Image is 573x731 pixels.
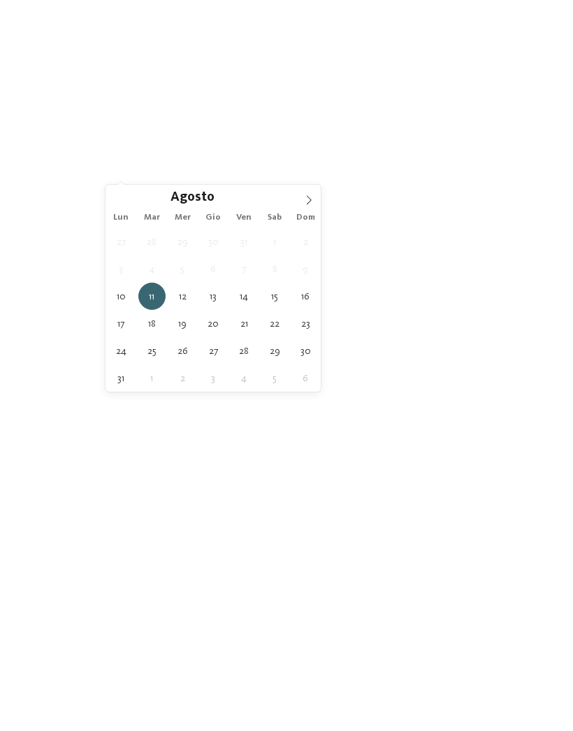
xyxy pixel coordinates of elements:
span: Famiglia Gamper [42,448,140,464]
span: Agosto 22, 2026 [261,310,289,337]
span: Luglio 29, 2026 [169,228,196,255]
span: Dolomiti – Obereggen-[GEOGRAPHIC_DATA] [307,388,491,397]
p: I si differenziano l’uno dall’altro ma tutti garantiscono gli stessi . Trovate l’hotel per famigl... [28,24,545,55]
span: Agosto 29, 2026 [261,337,289,364]
span: [DATE] [50,168,84,178]
span: Family Experiences [357,168,421,178]
span: Settembre 6, 2026 [292,364,319,392]
span: Agosto 17, 2026 [108,310,135,337]
span: OUTDOOR ADVENTURE [423,533,502,541]
span: Settembre 4, 2026 [231,364,258,392]
a: [GEOGRAPHIC_DATA] [395,42,500,53]
span: 27 [535,211,545,225]
h4: Adventure Family Hotel Maria **** [307,410,531,447]
span: WINTER ACTION [164,555,218,562]
span: Agosto 2, 2026 [292,228,319,255]
span: CHILDREN’S FARM [52,533,114,541]
span: SMALL & COSY [397,555,444,562]
a: Cercate un hotel per famiglie? Qui troverete solo i migliori! Merano e dintorni – [GEOGRAPHIC_DAT... [28,231,280,587]
span: Gio [198,213,229,222]
span: Family Experiences [307,508,412,522]
span: Settembre 5, 2026 [261,364,289,392]
span: Settembre 2, 2026 [169,364,196,392]
span: € [68,476,78,492]
a: Cercate un hotel per famiglie? Qui troverete solo i migliori! Dolomiti – Obereggen-[GEOGRAPHIC_DA... [293,231,545,587]
span: / [530,211,535,225]
span: Menu [537,26,560,38]
span: Sab [259,213,290,222]
span: Agosto 25, 2026 [138,337,166,364]
span: Agosto 7, 2026 [231,255,258,283]
h4: Aktiv & Familienhotel Adlernest **** [42,410,266,447]
span: € [321,476,331,492]
span: Dom [290,213,321,222]
span: HAPPY TEENAGER [145,533,207,541]
span: Luglio 27, 2026 [108,228,135,255]
span: Regione [197,168,231,178]
span: [DATE] [123,168,157,178]
span: Agosto 16, 2026 [292,283,319,310]
span: Settembre 3, 2026 [200,364,227,392]
a: criteri di qualità [393,26,463,37]
span: Agosto 23, 2026 [292,310,319,337]
span: Agosto 31, 2026 [108,364,135,392]
span: Agosto 6, 2026 [200,255,227,283]
span: € [55,476,65,492]
span: Agosto 11, 2026 [138,283,166,310]
span: Agosto 28, 2026 [231,337,258,364]
span: Agosto 19, 2026 [169,310,196,337]
span: Ai vostri hotel preferiti [225,118,348,131]
input: Year [215,190,261,204]
span: Agosto 12, 2026 [169,283,196,310]
span: Agosto 5, 2026 [169,255,196,283]
span: € [42,476,52,492]
span: Ven [229,213,259,222]
span: € [347,476,357,492]
span: Mer [167,213,198,222]
span: Family Experiences [42,508,146,522]
span: Agosto 10, 2026 [108,283,135,310]
a: Familienhotels [40,26,106,37]
span: Settembre 1, 2026 [138,364,166,392]
span: Merano e dintorni – [GEOGRAPHIC_DATA] [42,388,217,397]
span: Famiglia Kofler [307,448,396,464]
span: € [82,476,92,492]
span: Agosto 13, 2026 [200,283,227,310]
span: Agosto 9, 2026 [292,255,319,283]
span: [PERSON_NAME] ora senza impegno! [149,97,425,116]
span: Agosto 18, 2026 [138,310,166,337]
span: € [307,476,317,492]
span: Agosto 14, 2026 [231,283,258,310]
span: € [334,476,344,492]
span: filtra [493,168,520,178]
span: Agosto 3, 2026 [108,255,135,283]
span: Agosto 30, 2026 [292,337,319,364]
span: Lun [106,213,136,222]
span: Agosto 26, 2026 [169,337,196,364]
span: Agosto 21, 2026 [231,310,258,337]
span: Agosto 1, 2026 [261,228,289,255]
span: Luglio 30, 2026 [200,228,227,255]
span: Agosto 27, 2026 [200,337,227,364]
span: JUST KIDS AND FAMILY [318,533,391,541]
span: Agosto 15, 2026 [261,283,289,310]
img: Familienhotels Südtirol [503,14,573,49]
span: 27 [520,211,530,225]
span: Agosto 24, 2026 [108,337,135,364]
span: I miei desideri [270,168,318,178]
span: Agosto 4, 2026 [138,255,166,283]
span: OUTDOOR ADVENTURE [52,555,132,562]
span: Agosto 8, 2026 [261,255,289,283]
span: Luglio 28, 2026 [138,228,166,255]
span: SKI-IN SKI-OUT [318,555,365,562]
span: Mar [136,213,167,222]
span: Luglio 31, 2026 [231,228,258,255]
span: Agosto [171,192,215,205]
span: Agosto 20, 2026 [200,310,227,337]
